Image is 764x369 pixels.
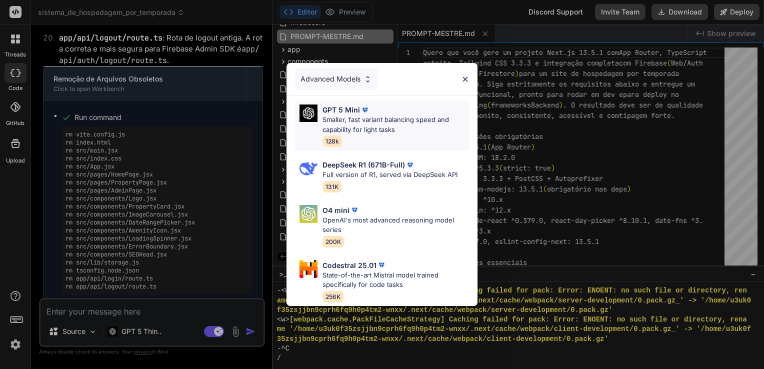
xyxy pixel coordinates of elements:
img: premium [360,105,370,115]
img: Pick Models [299,260,317,278]
p: State-of-the-art Mistral model trained specifically for code tasks [322,270,469,290]
p: Full version of R1, served via DeepSeek API [322,170,457,180]
img: premium [405,160,415,170]
p: Codestral 25.01 [322,260,376,270]
img: Pick Models [363,75,372,83]
span: 256K [322,291,343,302]
p: Smaller, fast variant balancing speed and capability for light tasks [322,115,469,134]
span: 128k [322,135,342,147]
img: close [461,75,469,83]
p: DeepSeek R1 (671B-Full) [322,159,405,170]
p: GPT 5 Mini [322,104,360,115]
p: OpenAI's most advanced reasoning model series [322,215,469,235]
div: Advanced Models [294,68,378,90]
span: 131K [322,181,341,192]
img: premium [349,205,359,215]
p: O4 mini [322,205,349,215]
img: Pick Models [299,205,317,223]
img: Pick Models [299,104,317,122]
img: Pick Models [299,159,317,177]
span: 200K [322,236,344,247]
img: premium [376,260,386,270]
